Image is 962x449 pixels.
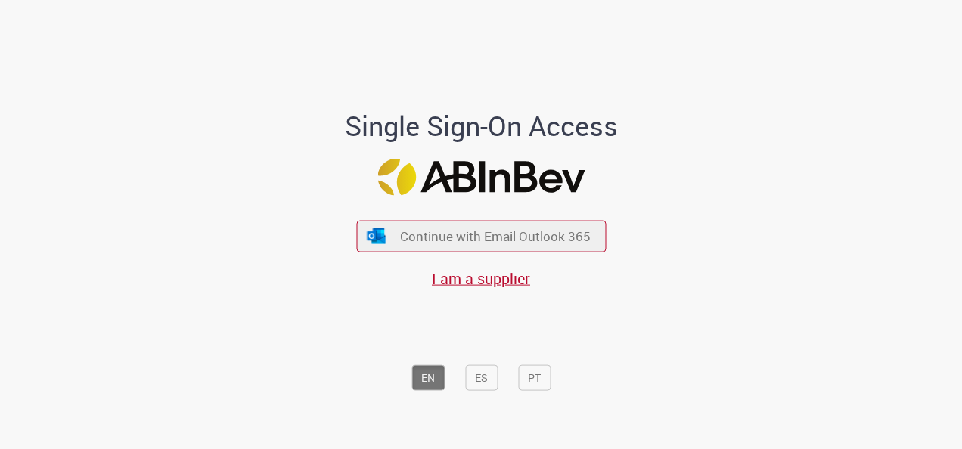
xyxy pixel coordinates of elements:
[272,110,691,141] h1: Single Sign-On Access
[377,159,585,196] img: Logo ABInBev
[366,228,387,243] img: ícone Azure/Microsoft 360
[400,228,591,245] span: Continue with Email Outlook 365
[518,364,551,390] button: PT
[411,364,445,390] button: EN
[432,268,530,288] a: I am a supplier
[465,364,498,390] button: ES
[356,221,606,252] button: ícone Azure/Microsoft 360 Continue with Email Outlook 365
